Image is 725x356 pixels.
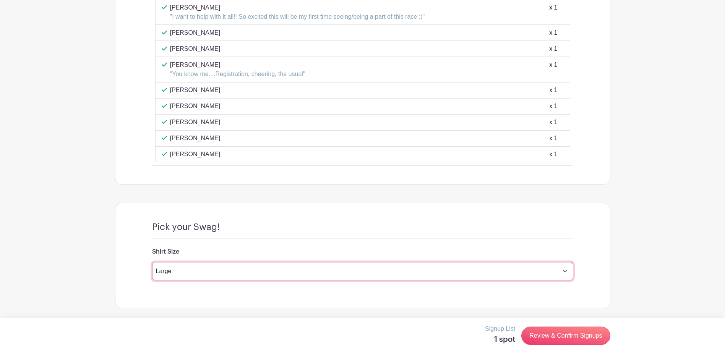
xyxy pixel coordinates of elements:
[485,324,515,333] p: Signup List
[170,150,221,159] p: [PERSON_NAME]
[170,12,425,21] p: "I want to help with it all!! So excited this will be my first time seeing/being a part of this r...
[549,3,557,21] div: x 1
[170,3,425,12] p: [PERSON_NAME]
[170,134,221,143] p: [PERSON_NAME]
[549,60,557,79] div: x 1
[549,118,557,127] div: x 1
[152,222,220,233] h4: Pick your Swag!
[549,150,557,159] div: x 1
[152,248,573,256] h6: Shirt Size
[521,327,610,345] a: Review & Confirm Signups
[170,118,221,127] p: [PERSON_NAME]
[170,102,221,111] p: [PERSON_NAME]
[170,70,305,79] p: "You know me....Registration, cheering, the usual"
[549,102,557,111] div: x 1
[170,60,305,70] p: [PERSON_NAME]
[549,44,557,53] div: x 1
[549,134,557,143] div: x 1
[485,335,515,344] h5: 1 spot
[549,28,557,37] div: x 1
[170,44,221,53] p: [PERSON_NAME]
[170,28,221,37] p: [PERSON_NAME]
[549,86,557,95] div: x 1
[170,86,221,95] p: [PERSON_NAME]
